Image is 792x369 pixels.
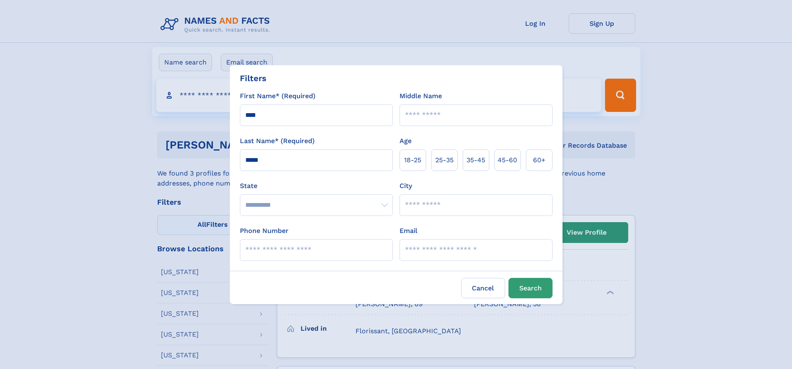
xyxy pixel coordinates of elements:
[404,155,421,165] span: 18‑25
[240,72,266,84] div: Filters
[498,155,517,165] span: 45‑60
[400,181,412,191] label: City
[508,278,553,298] button: Search
[240,91,316,101] label: First Name* (Required)
[240,226,289,236] label: Phone Number
[400,91,442,101] label: Middle Name
[533,155,545,165] span: 60+
[240,181,393,191] label: State
[466,155,485,165] span: 35‑45
[400,136,412,146] label: Age
[461,278,505,298] label: Cancel
[435,155,454,165] span: 25‑35
[240,136,315,146] label: Last Name* (Required)
[400,226,417,236] label: Email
